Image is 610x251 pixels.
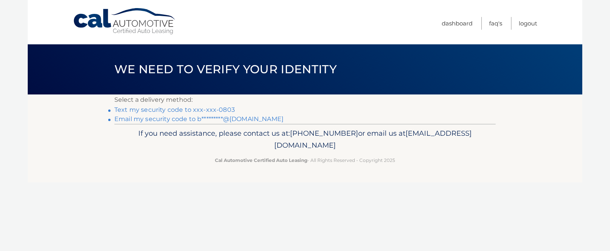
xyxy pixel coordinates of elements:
[114,62,337,76] span: We need to verify your identity
[73,8,177,35] a: Cal Automotive
[519,17,537,30] a: Logout
[215,157,307,163] strong: Cal Automotive Certified Auto Leasing
[290,129,358,138] span: [PHONE_NUMBER]
[489,17,502,30] a: FAQ's
[119,156,491,164] p: - All Rights Reserved - Copyright 2025
[114,94,496,105] p: Select a delivery method:
[119,127,491,152] p: If you need assistance, please contact us at: or email us at
[442,17,473,30] a: Dashboard
[114,106,235,113] a: Text my security code to xxx-xxx-0803
[114,115,283,123] a: Email my security code to b*********@[DOMAIN_NAME]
